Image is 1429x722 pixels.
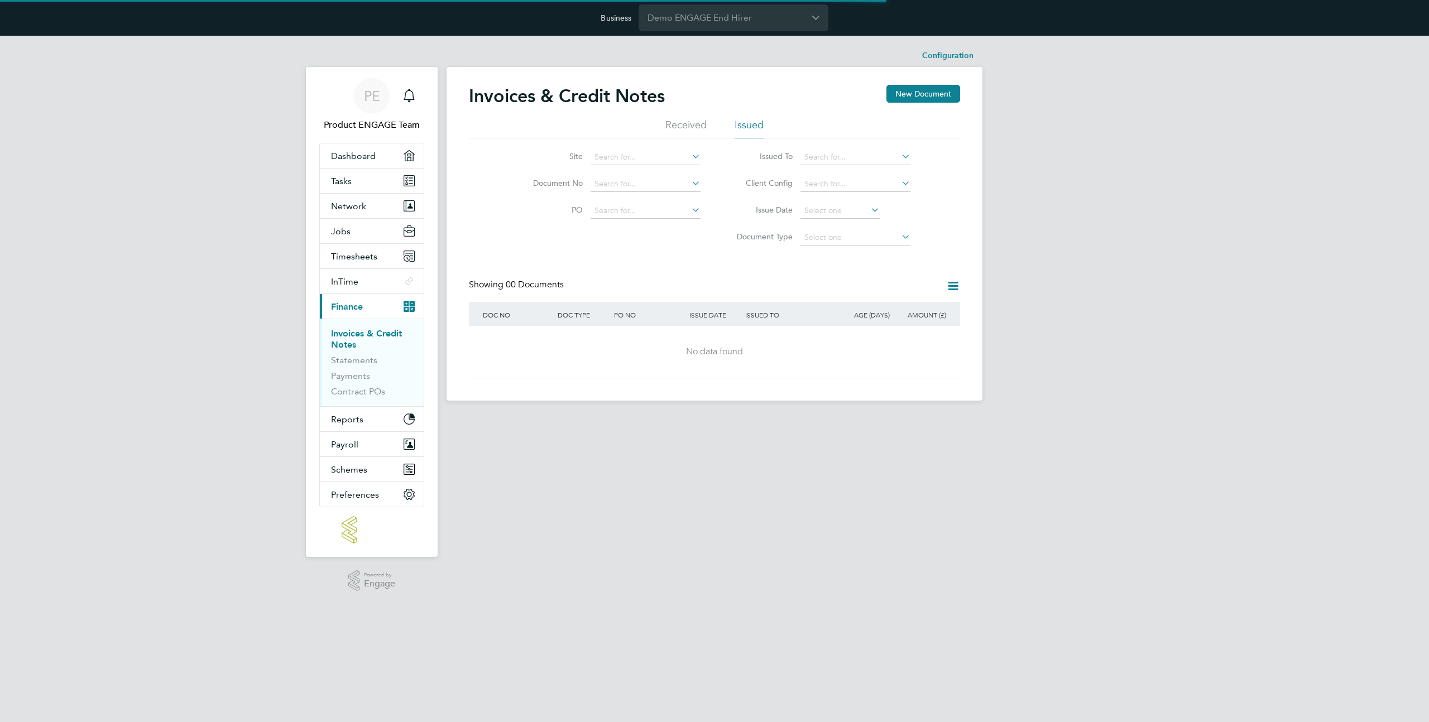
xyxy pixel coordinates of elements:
[601,13,631,23] label: Business
[480,302,555,328] div: DOC NO
[320,407,424,431] button: Reports
[320,194,424,218] button: Network
[331,301,363,312] span: Finance
[555,302,611,328] div: DOC TYPE
[611,302,686,328] div: PO NO
[735,118,764,138] li: Issued
[319,118,424,132] span: Product ENGAGE Team
[800,176,910,192] input: Search for...
[364,579,395,589] span: Engage
[319,516,424,543] a: Go to home page
[687,302,743,328] div: ISSUE DATE
[348,570,396,591] a: Powered byEngage
[331,370,370,381] a: Payments
[519,178,583,188] label: Document No
[665,118,707,138] li: Received
[331,464,367,475] span: Schemes
[320,482,424,507] button: Preferences
[331,226,351,237] span: Jobs
[742,302,836,328] div: ISSUED TO
[591,203,701,219] input: Search for...
[836,302,893,328] div: AGE (DAYS)
[922,45,974,67] li: Configuration
[320,143,424,168] a: Dashboard
[519,205,583,215] label: PO
[331,151,376,161] span: Dashboard
[306,67,438,557] nav: Main navigation
[728,205,793,215] label: Issue Date
[320,294,424,319] button: Finance
[320,457,424,482] button: Schemes
[331,201,366,211] span: Network
[320,219,424,243] button: Jobs
[331,276,358,287] span: InTime
[331,414,363,425] span: Reports
[320,432,424,456] button: Payroll
[320,269,424,293] button: InTime
[480,346,949,358] div: No data found
[319,78,424,132] a: PEProduct ENGAGE Team
[331,251,377,262] span: Timesheets
[331,176,352,186] span: Tasks
[469,279,566,291] div: Showing
[591,176,701,192] input: Search for...
[893,302,949,328] div: AMOUNT (£)
[728,232,793,242] label: Document Type
[591,150,701,165] input: Search for...
[331,489,379,500] span: Preferences
[320,244,424,268] button: Timesheets
[364,570,395,580] span: Powered by
[800,203,880,219] input: Select one
[519,151,583,161] label: Site
[331,386,385,397] a: Contract POs
[506,279,564,290] span: 00 Documents
[320,319,424,406] div: Finance
[728,151,793,161] label: Issued To
[728,178,793,188] label: Client Config
[342,516,402,543] img: engage-logo-retina.png
[331,328,402,350] a: Invoices & Credit Notes
[800,150,910,165] input: Search for...
[800,230,910,246] input: Select one
[331,355,377,365] a: Statements
[469,85,665,107] h2: Invoices & Credit Notes
[320,169,424,193] a: Tasks
[364,89,380,103] span: PE
[886,85,960,103] button: New Document
[331,439,358,450] span: Payroll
